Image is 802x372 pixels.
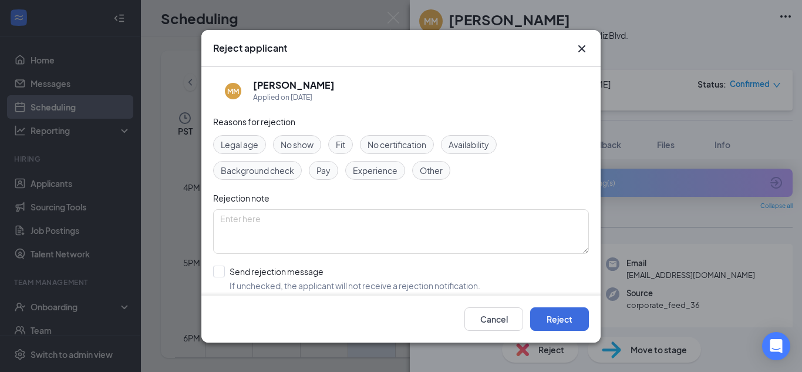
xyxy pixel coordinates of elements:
[253,79,335,92] h5: [PERSON_NAME]
[221,164,294,177] span: Background check
[227,86,239,96] div: MM
[420,164,443,177] span: Other
[368,138,426,151] span: No certification
[336,138,345,151] span: Fit
[213,193,269,203] span: Rejection note
[449,138,489,151] span: Availability
[353,164,397,177] span: Experience
[281,138,314,151] span: No show
[530,307,589,330] button: Reject
[762,332,790,360] div: Open Intercom Messenger
[316,164,331,177] span: Pay
[575,42,589,56] button: Close
[221,138,258,151] span: Legal age
[253,92,335,103] div: Applied on [DATE]
[575,42,589,56] svg: Cross
[213,42,287,55] h3: Reject applicant
[213,116,295,127] span: Reasons for rejection
[464,307,523,330] button: Cancel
